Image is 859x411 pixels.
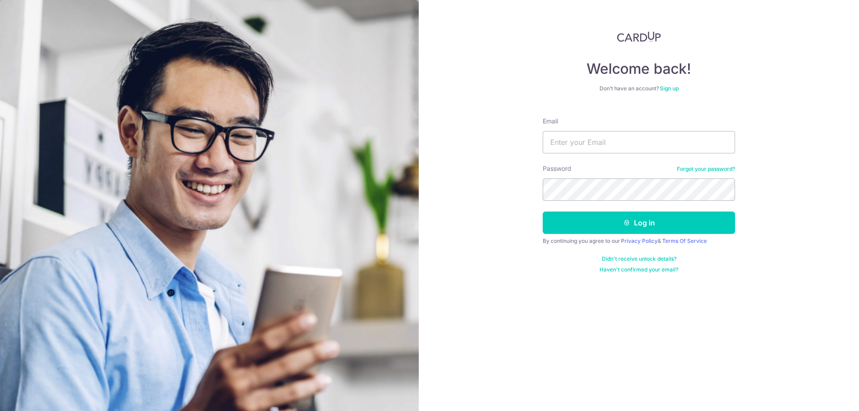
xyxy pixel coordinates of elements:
label: Email [543,117,558,126]
a: Didn't receive unlock details? [602,255,676,263]
button: Log in [543,212,735,234]
label: Password [543,164,571,173]
a: Forgot your password? [677,165,735,173]
div: By continuing you agree to our & [543,237,735,245]
img: CardUp Logo [617,31,661,42]
a: Privacy Policy [621,237,658,244]
div: Don’t have an account? [543,85,735,92]
input: Enter your Email [543,131,735,153]
a: Haven't confirmed your email? [600,266,678,273]
h4: Welcome back! [543,60,735,78]
a: Sign up [660,85,679,92]
a: Terms Of Service [662,237,707,244]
